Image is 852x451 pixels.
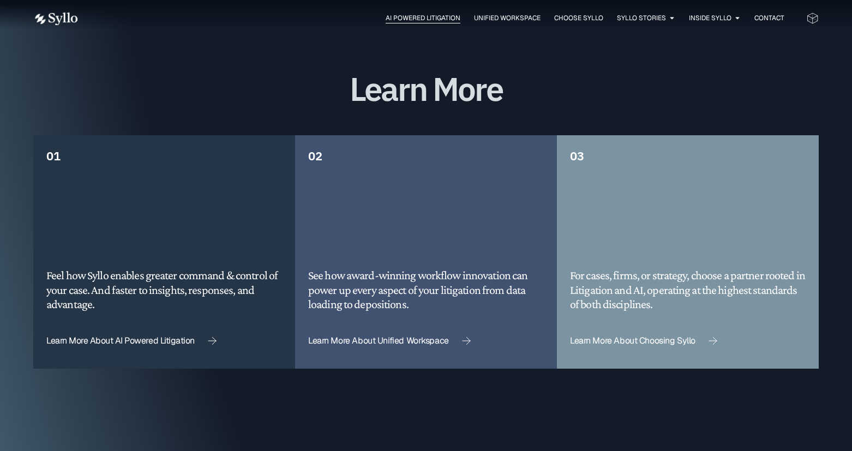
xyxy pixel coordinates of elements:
[308,268,544,311] h5: See how award-winning workflow innovation can power up every aspect of your litigation from data ...
[474,13,541,23] a: Unified Workspace
[100,13,784,23] nav: Menu
[308,148,322,164] span: 02
[46,268,282,311] h5: Feel how Syllo enables greater command & control of your case. And faster to insights, responses,...
[100,13,784,23] div: Menu Toggle
[617,13,666,23] a: Syllo Stories
[33,12,78,26] img: white logo
[308,336,449,345] span: Learn More About Unified Workspace
[570,148,584,164] span: 03
[689,13,731,23] a: Inside Syllo
[554,13,603,23] a: Choose Syllo
[570,336,717,346] a: Learn More About Choosing Syllo
[46,148,61,164] span: 01
[570,268,806,311] h5: For cases, firms, or strategy, choose a partner rooted in Litigation and AI, operating at the hig...
[308,336,471,346] a: Learn More About Unified Workspace
[46,336,217,346] a: Learn More About AI Powered Litigation
[754,13,784,23] a: Contact
[386,13,460,23] a: AI Powered Litigation
[33,71,819,107] h1: Learn More
[46,336,195,345] span: Learn More About AI Powered Litigation
[570,336,695,345] span: Learn More About Choosing Syllo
